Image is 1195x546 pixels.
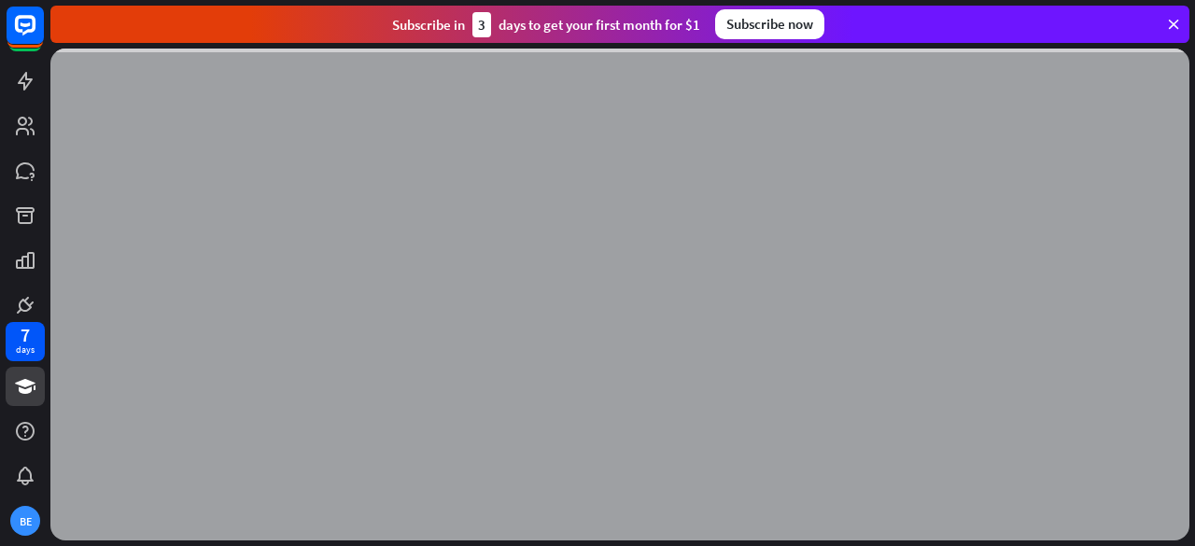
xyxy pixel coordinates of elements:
[715,9,824,39] div: Subscribe now
[392,12,700,37] div: Subscribe in days to get your first month for $1
[10,506,40,536] div: BE
[16,343,35,357] div: days
[21,327,30,343] div: 7
[6,322,45,361] a: 7 days
[472,12,491,37] div: 3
